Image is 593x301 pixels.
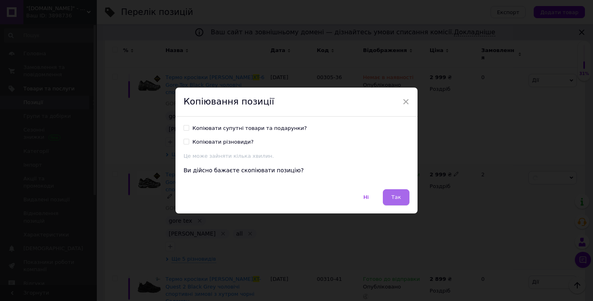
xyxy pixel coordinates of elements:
span: Ні [363,194,369,200]
span: Це може зайняти кілька хвилин. [184,153,274,159]
div: Ви дійсно бажаєте скопіювати позицію? [184,167,409,175]
button: Ні [355,189,377,205]
span: Так [391,194,401,200]
div: Копіювати супутні товари та подарунки? [192,125,307,132]
div: Копіювати різновиди? [192,138,254,146]
span: Копіювання позиції [184,96,274,107]
button: Так [383,189,409,205]
span: × [402,95,409,109]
